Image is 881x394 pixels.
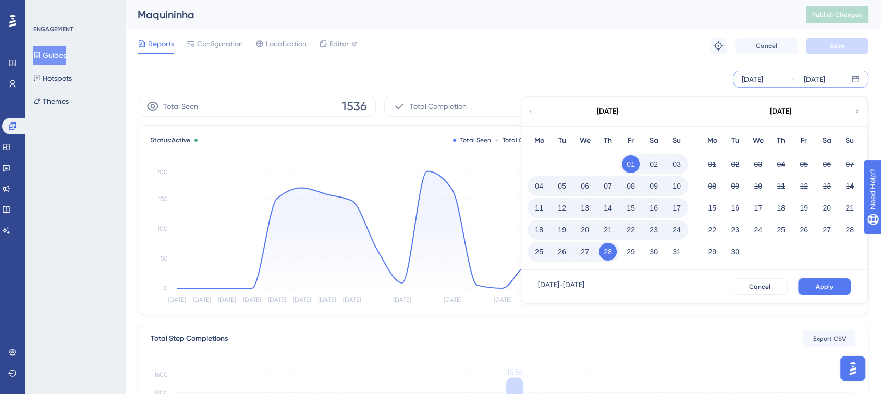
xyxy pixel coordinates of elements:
[553,199,571,217] button: 12
[550,134,573,147] div: Tu
[806,6,868,23] button: Publish Changes
[243,296,261,303] tspan: [DATE]
[576,243,594,261] button: 27
[622,177,640,195] button: 08
[218,296,236,303] tspan: [DATE]
[342,98,367,115] span: 1536
[33,69,72,88] button: Hotspots
[841,155,859,173] button: 07
[33,92,69,110] button: Themes
[645,221,663,239] button: 23
[443,296,461,303] tspan: [DATE]
[701,134,724,147] div: Mo
[668,221,686,239] button: 24
[703,243,721,261] button: 29
[668,199,686,217] button: 17
[318,296,336,303] tspan: [DATE]
[151,136,190,144] span: Status:
[161,255,168,262] tspan: 50
[668,177,686,195] button: 10
[841,177,859,195] button: 14
[668,243,686,261] button: 31
[619,134,642,147] div: Fr
[645,177,663,195] button: 09
[665,134,688,147] div: Su
[622,155,640,173] button: 01
[726,199,744,217] button: 16
[622,243,640,261] button: 29
[798,278,851,295] button: Apply
[528,134,550,147] div: Mo
[742,73,763,85] div: [DATE]
[193,296,211,303] tspan: [DATE]
[530,177,548,195] button: 04
[157,225,168,232] tspan: 100
[703,155,721,173] button: 01
[795,177,813,195] button: 12
[530,221,548,239] button: 18
[772,221,790,239] button: 25
[668,155,686,173] button: 03
[158,195,168,203] tspan: 150
[812,10,862,19] span: Publish Changes
[197,38,243,50] span: Configuration
[148,38,174,50] span: Reports
[622,221,640,239] button: 22
[726,155,744,173] button: 02
[772,155,790,173] button: 04
[792,134,815,147] div: Fr
[645,243,663,261] button: 30
[530,243,548,261] button: 25
[703,221,721,239] button: 22
[553,177,571,195] button: 05
[530,199,548,217] button: 11
[841,199,859,217] button: 21
[599,199,617,217] button: 14
[268,296,286,303] tspan: [DATE]
[749,177,767,195] button: 10
[493,296,511,303] tspan: [DATE]
[507,367,522,377] tspan: 1536
[453,136,491,144] div: Total Seen
[795,199,813,217] button: 19
[393,296,411,303] tspan: [DATE]
[756,42,777,50] span: Cancel
[838,134,861,147] div: Su
[813,335,846,343] span: Export CSV
[726,221,744,239] button: 23
[703,199,721,217] button: 15
[138,7,780,22] div: Maquininha
[703,177,721,195] button: 08
[151,333,228,345] div: Total Step Completions
[576,221,594,239] button: 20
[553,221,571,239] button: 19
[410,100,467,113] span: Total Completion
[164,285,168,292] tspan: 0
[495,136,553,144] div: Total Completion
[726,243,744,261] button: 30
[724,134,747,147] div: Tu
[837,353,868,384] iframe: UserGuiding AI Assistant Launcher
[168,296,186,303] tspan: [DATE]
[293,296,311,303] tspan: [DATE]
[818,221,836,239] button: 27
[538,278,584,295] div: [DATE] - [DATE]
[266,38,307,50] span: Localization
[818,199,836,217] button: 20
[772,177,790,195] button: 11
[772,199,790,217] button: 18
[172,137,190,144] span: Active
[818,177,836,195] button: 13
[770,105,791,118] div: [DATE]
[841,221,859,239] button: 28
[622,199,640,217] button: 15
[156,168,168,176] tspan: 200
[732,278,788,295] button: Cancel
[154,371,168,378] tspan: 1600
[804,73,825,85] div: [DATE]
[599,177,617,195] button: 07
[735,38,798,54] button: Cancel
[795,155,813,173] button: 05
[576,199,594,217] button: 13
